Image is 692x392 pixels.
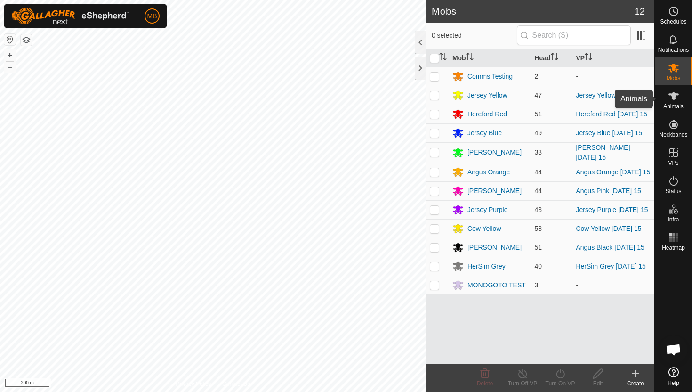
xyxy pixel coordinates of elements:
td: - [572,67,654,86]
h2: Mobs [432,6,635,17]
div: Turn On VP [541,379,579,388]
div: Jersey Purple [467,205,508,215]
span: Neckbands [659,132,687,138]
span: Delete [477,380,493,387]
img: Gallagher Logo [11,8,129,24]
span: Schedules [660,19,686,24]
span: 47 [534,91,542,99]
th: VP [572,49,654,67]
div: Jersey Blue [467,128,502,138]
a: Angus Pink [DATE] 15 [576,187,641,195]
a: [PERSON_NAME] [DATE] 15 [576,144,630,161]
span: Status [665,188,681,194]
div: Open chat [660,335,688,364]
a: Hereford Red [DATE] 15 [576,110,647,118]
div: Edit [579,379,617,388]
a: Help [655,363,692,390]
div: Jersey Yellow [467,90,507,100]
span: VPs [668,160,678,166]
span: 2 [534,73,538,80]
span: 49 [534,129,542,137]
div: HerSim Grey [467,261,506,271]
div: [PERSON_NAME] [467,186,522,196]
div: [PERSON_NAME] [467,243,522,253]
a: HerSim Grey [DATE] 15 [576,262,645,270]
span: Animals [663,104,684,109]
button: + [4,49,16,61]
a: Jersey Purple [DATE] 15 [576,206,648,213]
div: Cow Yellow [467,224,501,234]
span: Infra [668,217,679,222]
span: Notifications [658,47,689,53]
span: 58 [534,225,542,232]
span: 51 [534,244,542,251]
div: Angus Orange [467,167,510,177]
a: Jersey Blue [DATE] 15 [576,129,642,137]
span: 0 selected [432,31,517,41]
span: 12 [635,4,645,18]
a: Privacy Policy [176,380,211,388]
a: Angus Black [DATE] 15 [576,244,644,251]
th: Mob [449,49,531,67]
p-sorticon: Activate to sort [439,54,447,62]
span: 3 [534,281,538,289]
span: MB [147,11,157,21]
a: Cow Yellow [DATE] 15 [576,225,641,232]
span: Help [668,380,679,386]
span: Heatmap [662,245,685,251]
span: Mobs [667,75,680,81]
div: Turn Off VP [504,379,541,388]
span: 44 [534,168,542,176]
a: Jersey Yellow [DATE] 15 [576,91,647,99]
div: MONOGOTO TEST [467,280,526,290]
button: – [4,62,16,73]
th: Head [531,49,572,67]
span: 51 [534,110,542,118]
button: Reset Map [4,34,16,45]
td: - [572,276,654,294]
div: [PERSON_NAME] [467,147,522,157]
input: Search (S) [517,25,631,45]
p-sorticon: Activate to sort [466,54,474,62]
div: Hereford Red [467,109,507,119]
div: Comms Testing [467,72,513,82]
a: Angus Orange [DATE] 15 [576,168,650,176]
a: Contact Us [222,380,250,388]
div: Create [617,379,654,388]
span: 44 [534,187,542,195]
span: 43 [534,206,542,213]
p-sorticon: Activate to sort [551,54,558,62]
p-sorticon: Activate to sort [585,54,592,62]
span: 40 [534,262,542,270]
span: 33 [534,148,542,156]
button: Map Layers [21,34,32,46]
